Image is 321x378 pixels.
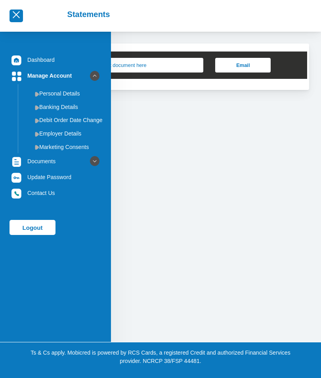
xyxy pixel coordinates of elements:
[22,101,101,113] a: Banking Details
[10,154,101,169] a: Documents
[22,127,101,140] a: Employer Details
[10,68,101,83] a: Manage Account
[10,220,55,235] a: Logout
[22,114,101,126] a: Debit Order Date Change
[20,58,203,73] button: View statement document here
[35,132,39,137] img: menu arrow
[215,58,271,73] a: Email
[35,105,39,110] img: menu arrow
[10,52,101,67] a: Dashboard
[35,92,39,97] img: menu arrow
[67,10,110,19] h2: Statements
[10,170,101,185] a: Update Password
[35,145,39,150] img: menu arrow
[35,118,39,123] img: menu arrow
[10,185,101,200] a: Contact Us
[22,87,101,100] a: Personal Details
[22,141,101,153] a: Marketing Consents
[24,349,297,365] p: Ts & Cs apply. Mobicred is powered by RCS Cards, a registered Credit and authorized Financial Ser...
